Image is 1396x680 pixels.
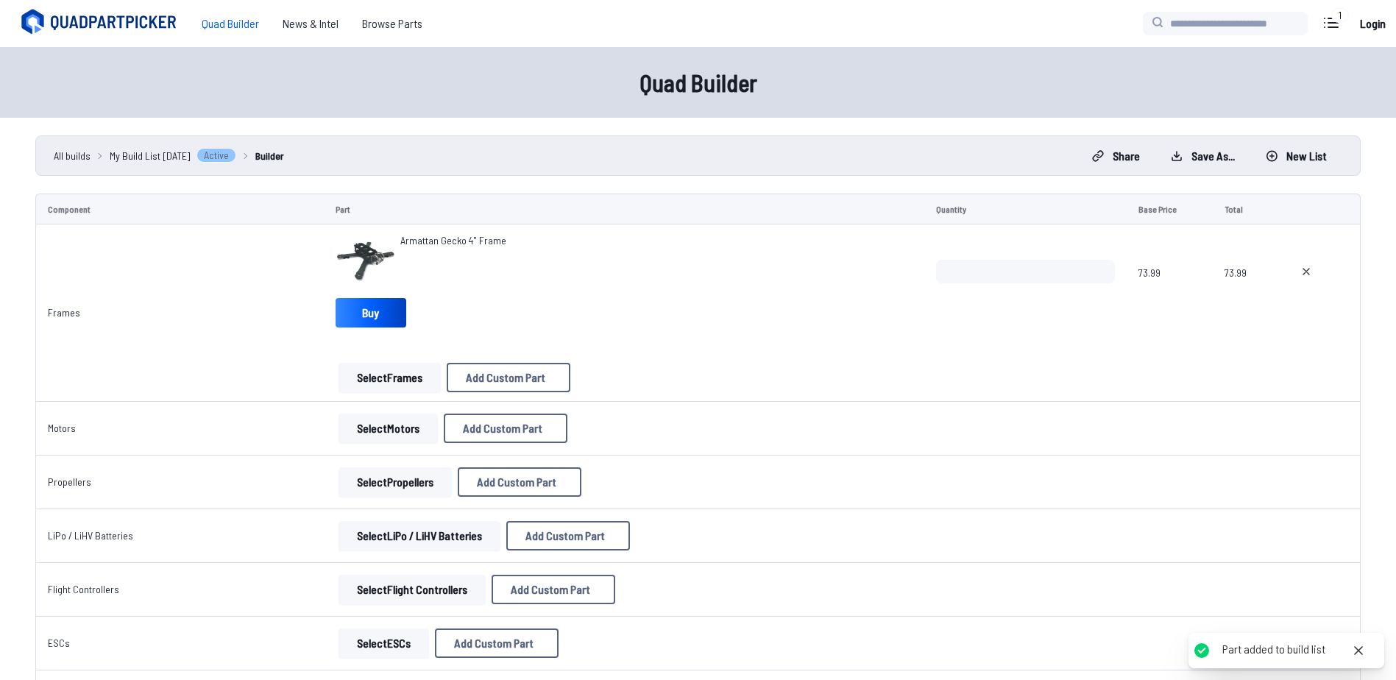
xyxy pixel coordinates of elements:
[466,372,545,383] span: Add Custom Part
[48,529,133,542] a: LiPo / LiHV Batteries
[511,584,590,595] span: Add Custom Part
[227,65,1169,100] h1: Quad Builder
[444,414,567,443] button: Add Custom Part
[1222,642,1325,657] div: Part added to build list
[336,628,432,658] a: SelectESCs
[400,233,506,248] a: Armattan Gecko 4" Frame
[1213,194,1276,224] td: Total
[336,575,489,604] a: SelectFlight Controllers
[324,194,924,224] td: Part
[435,628,559,658] button: Add Custom Part
[190,9,271,38] a: Quad Builder
[924,194,1127,224] td: Quantity
[339,467,452,497] button: SelectPropellers
[48,637,70,649] a: ESCs
[454,637,534,649] span: Add Custom Part
[477,476,556,488] span: Add Custom Part
[525,530,605,542] span: Add Custom Part
[1331,8,1349,23] div: 1
[271,9,350,38] a: News & Intel
[336,521,503,550] a: SelectLiPo / LiHV Batteries
[48,583,119,595] a: Flight Controllers
[336,233,394,292] img: image
[196,148,236,163] span: Active
[492,575,615,604] button: Add Custom Part
[339,521,500,550] button: SelectLiPo / LiHV Batteries
[1355,9,1390,38] a: Login
[48,306,80,319] a: Frames
[350,9,434,38] a: Browse Parts
[1127,194,1213,224] td: Base Price
[336,363,444,392] a: SelectFrames
[54,148,91,163] a: All builds
[255,148,284,163] a: Builder
[110,148,236,163] a: My Build List [DATE]Active
[339,628,429,658] button: SelectESCs
[35,194,324,224] td: Component
[339,575,486,604] button: SelectFlight Controllers
[336,467,455,497] a: SelectPropellers
[1253,144,1339,168] button: New List
[336,414,441,443] a: SelectMotors
[400,234,506,247] span: Armattan Gecko 4" Frame
[506,521,630,550] button: Add Custom Part
[1138,260,1201,330] span: 73.99
[1158,144,1247,168] button: Save as...
[339,363,441,392] button: SelectFrames
[48,422,76,434] a: Motors
[447,363,570,392] button: Add Custom Part
[463,422,542,434] span: Add Custom Part
[458,467,581,497] button: Add Custom Part
[1225,260,1264,330] span: 73.99
[336,298,406,327] a: Buy
[48,475,91,488] a: Propellers
[110,148,191,163] span: My Build List [DATE]
[1080,144,1152,168] button: Share
[339,414,438,443] button: SelectMotors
